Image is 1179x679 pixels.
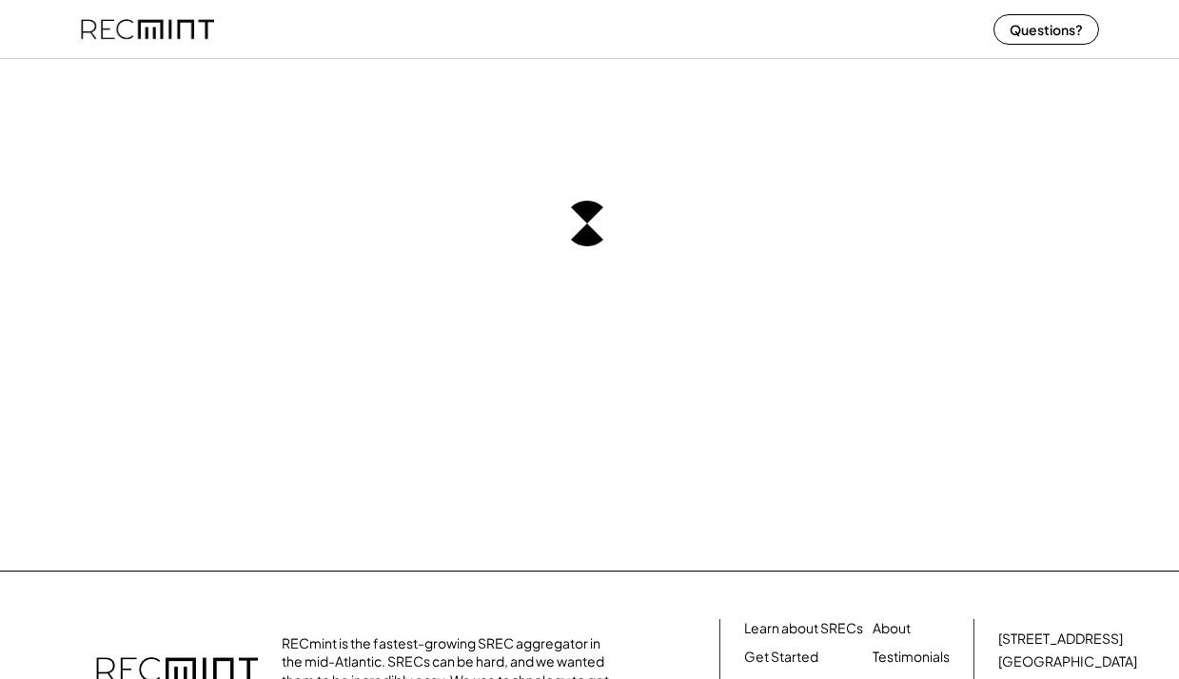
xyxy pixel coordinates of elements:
div: [STREET_ADDRESS] [998,630,1123,649]
img: recmint-logotype%403x%20%281%29.jpeg [81,4,214,54]
button: Questions? [993,14,1099,45]
a: Testimonials [873,648,950,667]
a: About [873,619,911,638]
div: [GEOGRAPHIC_DATA] [998,652,1137,671]
a: Learn about SRECs [744,619,863,638]
a: Get Started [744,648,818,667]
